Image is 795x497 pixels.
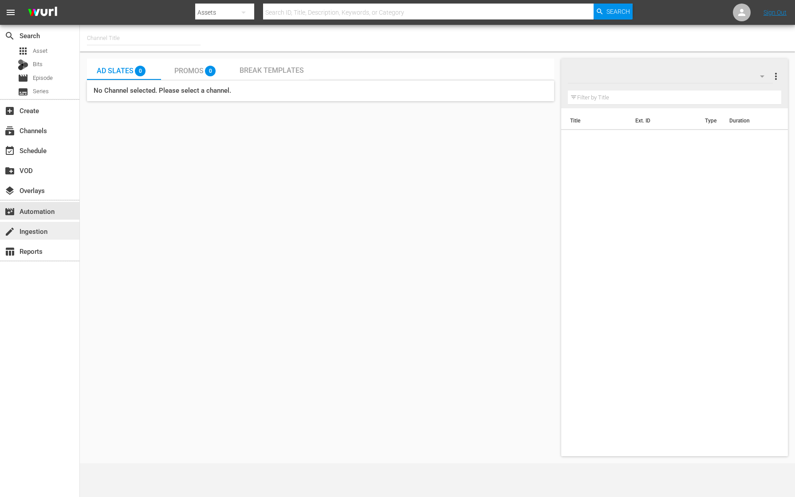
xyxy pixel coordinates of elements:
span: Create [4,106,15,116]
span: Promos [174,67,204,75]
span: Asset [33,47,47,55]
span: 0 [205,66,216,76]
span: Series [33,87,49,96]
button: more_vert [771,66,781,87]
th: Type [700,108,724,133]
span: Schedule [4,146,15,156]
span: menu [5,7,16,18]
div: Ad Slates 0 [87,80,554,101]
span: Bits [33,60,43,69]
span: Reports [4,246,15,257]
img: ans4CAIJ8jUAAAAAAAAAAAAAAAAAAAAAAAAgQb4GAAAAAAAAAAAAAAAAAAAAAAAAJMjXAAAAAAAAAAAAAAAAAAAAAAAAgAT5G... [21,2,64,23]
button: Break Templates [235,59,309,80]
span: Ad Slates [97,67,134,75]
button: Search [594,4,633,20]
th: Title [561,108,630,133]
button: Ad Slates 0 [87,59,161,80]
span: Overlays [4,185,15,196]
span: VOD [4,166,15,176]
span: Channels [4,126,15,136]
span: Episode [33,74,53,83]
span: Ingestion [4,226,15,237]
button: Promos 0 [161,59,235,80]
a: Sign Out [764,9,787,16]
span: Automation [4,206,15,217]
span: Series [18,87,28,97]
span: Search [606,4,630,20]
span: Break Templates [240,66,304,75]
h5: No Channel selected. Please select a channel. [87,80,554,101]
span: more_vert [771,71,781,82]
th: Duration [724,108,777,133]
span: Episode [18,73,28,83]
th: Ext. ID [630,108,700,133]
span: Search [4,31,15,41]
span: Asset [18,46,28,56]
div: Bits [18,59,28,70]
span: 0 [135,66,146,76]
